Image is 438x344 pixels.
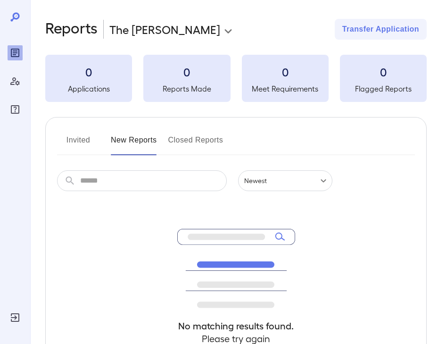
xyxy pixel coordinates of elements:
h3: 0 [143,64,230,79]
button: Invited [57,133,99,155]
h5: Meet Requirements [242,83,329,94]
button: Closed Reports [168,133,223,155]
h3: 0 [45,64,132,79]
div: Manage Users [8,74,23,89]
h3: 0 [340,64,427,79]
button: New Reports [111,133,157,155]
button: Transfer Application [335,19,427,40]
h5: Flagged Reports [340,83,427,94]
h5: Applications [45,83,132,94]
div: Log Out [8,310,23,325]
p: The [PERSON_NAME] [109,22,220,37]
summary: 0Applications0Reports Made0Meet Requirements0Flagged Reports [45,55,427,102]
h3: 0 [242,64,329,79]
div: FAQ [8,102,23,117]
h2: Reports [45,19,98,40]
h4: No matching results found. [177,319,295,332]
div: Newest [238,170,332,191]
div: Reports [8,45,23,60]
h5: Reports Made [143,83,230,94]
